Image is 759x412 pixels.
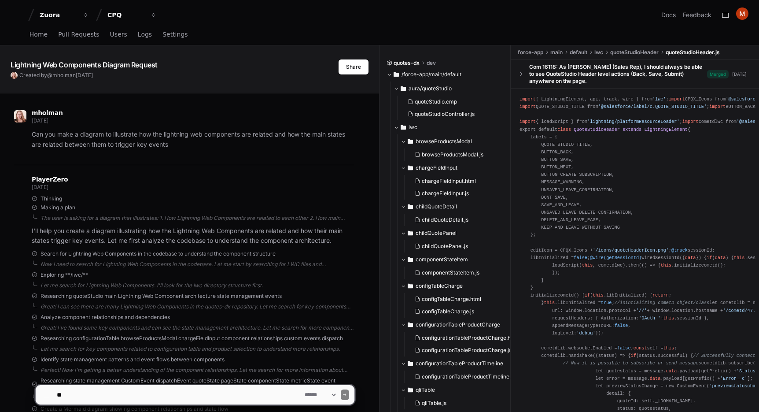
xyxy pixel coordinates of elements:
button: CPQ [104,7,160,23]
span: aura/quoteStudio [409,85,452,92]
a: Docs [661,11,676,19]
span: this [660,263,671,268]
img: ACg8ocIU-Sb2BxnMcntMXmziFCr-7X-gNNbgA1qH7xs1u4x9U1zCTVyX=s96-c [11,72,18,79]
span: class [557,127,571,132]
span: quotes-dx [394,59,420,67]
button: chargeFieldInput.js [411,187,513,200]
span: this [593,293,604,298]
svg: Directory [401,83,406,94]
span: '/icons/quoteHeaderIcon.png' [593,248,669,253]
span: configTableCharge [416,282,463,290]
span: import [520,119,536,124]
svg: Directory [408,163,413,173]
span: Merged [707,70,729,78]
div: The user is asking for a diagram that illustrates: 1. How Lightning Web Components are related to... [41,215,354,222]
span: // Now it is possible to subscribe or send messages [563,360,701,366]
img: ACg8ocJ2YrirSm6qQyvSDvgtgNnEvMNhy24ZCn3olx6sOq2Q92y8sA=s96-c [736,7,748,20]
span: browseProductsModal [416,138,472,145]
span: this [582,263,593,268]
span: Identify state management patterns and event flows between components [41,356,225,363]
button: Zuora [36,7,92,23]
span: /force-app/main/default [402,71,461,78]
a: Logs [138,25,152,45]
span: configurationTableProductTimeline [416,360,503,367]
span: 'debug' [576,330,595,336]
span: if [585,293,590,298]
button: Feedback [683,11,711,19]
span: Search for Lightning Web Components in the codebase to understand the component structure [41,250,276,257]
span: import [682,119,699,124]
span: componentStateItem [416,256,468,263]
button: configurationTableProductCharge [401,318,518,332]
span: false [615,323,628,328]
span: Settings [162,32,188,37]
div: Now I need to search for Lightning Web Components in the codebase. Let me start by searching for ... [41,261,354,268]
a: Users [110,25,127,45]
span: childQuotePanel.js [422,243,468,250]
span: this [663,345,674,351]
span: default [570,49,587,56]
div: Great! I've found some key components and can see the state management architecture. Let me searc... [41,324,354,331]
span: lwc [594,49,603,56]
svg: Directory [408,136,413,147]
div: Zuora [40,11,77,19]
iframe: Open customer support [731,383,755,407]
svg: Directory [408,228,413,238]
span: dev [427,59,436,67]
div: Great! I can see there are many Lightning Web Components in the quotes-dx repository. Let me sear... [41,303,354,310]
span: @track [671,248,688,253]
span: this [663,315,674,321]
a: Home [29,25,48,45]
span: configTableCharge.html [422,296,481,303]
button: configurationTableProductCharge.html [411,332,519,344]
span: Thinking [41,195,62,202]
a: Settings [162,25,188,45]
span: chargeFieldInput.js [422,190,469,197]
button: childQuotePanel.js [411,240,513,252]
span: quoteStudioHeader.js [666,49,720,56]
span: QuoteStudioHeader [574,127,620,132]
span: @wire(getSessionId) [590,255,641,260]
span: PlayerZero [32,177,68,182]
app-text-character-animate: Lightning Web Components Diagram Request [11,60,158,69]
button: configTableCharge [401,279,518,293]
span: Home [29,32,48,37]
span: false [617,345,631,351]
span: '//' [636,308,647,313]
span: force-app [518,49,543,56]
span: import [669,97,685,102]
span: [DATE] [32,184,48,190]
button: childQuoteDetail [401,200,518,214]
span: Created by [19,72,93,79]
span: if [707,255,712,260]
button: childQuotePanel [401,226,518,240]
span: Researching configurationTable browseProductsModal chargeFieldInput component relationships custo... [41,335,343,342]
span: childQuotePanel [416,230,457,237]
span: Making a plan [41,204,75,211]
span: configurationTableProductCharge.js [422,347,512,354]
button: chargeFieldInput.html [411,175,513,187]
button: childQuoteDetail.js [411,214,513,226]
svg: Directory [408,358,413,369]
span: LightningElement [644,127,688,132]
svg: Directory [408,281,413,291]
p: Can you make a diagram to illustrate how the lightning web components are related and how the mai... [32,130,354,150]
div: Com 16118: As [PERSON_NAME] (Sales Rep), I should always be able to see QuoteStudio Header level ... [529,63,707,85]
span: 'lightning/platformResourceLoader' [587,119,679,124]
button: browseProductsModal [401,134,518,148]
p: I'll help you create a diagram illustrating how the Lightning Web Components are related and how ... [32,226,354,246]
span: false [574,255,587,260]
span: mholman [32,109,63,116]
button: aura/quoteStudio [394,82,511,96]
a: Pull Requests [58,25,99,45]
span: browseProductsModal.js [422,151,483,158]
button: componentStateItem.js [411,267,513,279]
span: Researching quoteStudio main Lightning Web Component architecture state management events [41,293,282,300]
svg: Directory [401,122,406,133]
button: quoteStudioController.js [404,108,506,120]
span: import [520,97,536,102]
button: browseProductsModal.js [411,148,513,161]
span: mholman [52,72,76,78]
span: chargeFieldInput [416,164,457,171]
span: '@salesforce/label/c.QUOTE_STUDIO_TITLE' [598,104,707,109]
